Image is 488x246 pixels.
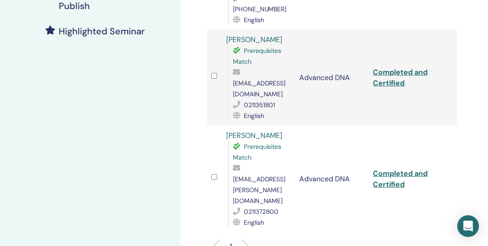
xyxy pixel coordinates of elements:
[457,215,479,237] div: Open Intercom Messenger
[233,5,287,13] span: [PHONE_NUMBER]
[244,101,275,109] span: 0211351801
[226,131,283,140] a: [PERSON_NAME]
[226,35,283,44] a: [PERSON_NAME]
[244,218,264,227] span: English
[244,16,264,24] span: English
[373,67,428,88] a: Completed and Certified
[295,30,369,126] td: Advanced DNA
[59,0,90,11] h4: Publish
[233,79,286,98] span: [EMAIL_ADDRESS][DOMAIN_NAME]
[244,208,279,216] span: 0211372800
[59,26,145,37] h4: Highlighted Seminar
[295,126,369,232] td: Advanced DNA
[373,169,428,189] a: Completed and Certified
[233,175,286,205] span: [EMAIL_ADDRESS][PERSON_NAME][DOMAIN_NAME]
[233,142,282,161] span: Prerequisites Match
[233,47,282,66] span: Prerequisites Match
[244,112,264,120] span: English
